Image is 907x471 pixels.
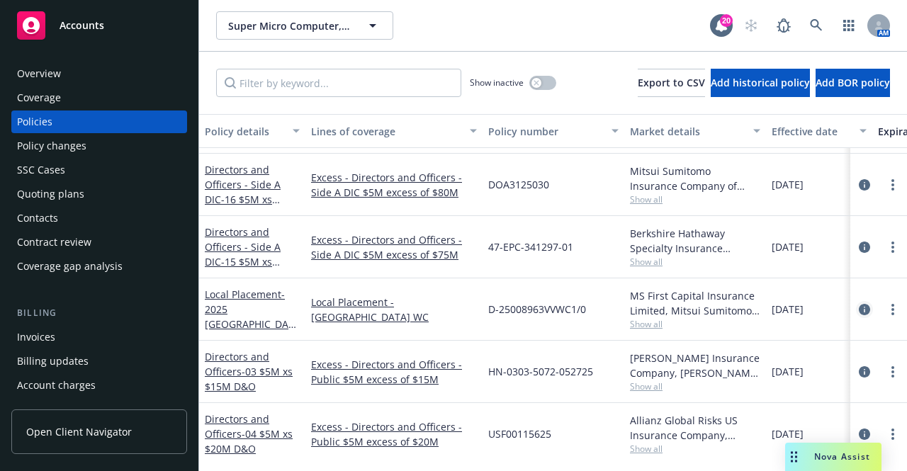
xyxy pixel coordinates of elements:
[11,62,187,85] a: Overview
[856,301,873,318] a: circleInformation
[766,114,872,148] button: Effective date
[11,374,187,397] a: Account charges
[311,170,477,200] a: Excess - Directors and Officers - Side A DIC $5M excess of $80M
[630,288,760,318] div: MS First Capital Insurance Limited, Mitsui Sumitomo Insurance Group, Berkley Technology Underwrit...
[205,124,284,139] div: Policy details
[488,364,593,379] span: HN-0303-5072-052725
[772,364,804,379] span: [DATE]
[205,255,283,283] span: - 15 $5M xs $75M Side A DIC
[11,306,187,320] div: Billing
[772,239,804,254] span: [DATE]
[11,207,187,229] a: Contacts
[630,318,760,330] span: Show all
[488,177,549,192] span: DOA3125030
[205,350,293,393] a: Directors and Officers
[11,326,187,348] a: Invoices
[11,135,187,157] a: Policy changes
[814,450,870,463] span: Nova Assist
[60,20,104,31] span: Accounts
[470,76,524,89] span: Show inactive
[630,193,760,205] span: Show all
[199,114,305,148] button: Policy details
[205,193,283,221] span: - 16 $5M xs $80M Side A DIC
[216,11,393,40] button: Super Micro Computer, Inc.
[205,288,294,346] a: Local Placement
[884,301,901,318] a: more
[816,76,890,89] span: Add BOR policy
[311,419,477,449] a: Excess - Directors and Officers - Public $5M excess of $20M
[488,302,586,317] span: D-25008963VVWC1/0
[17,110,52,133] div: Policies
[11,110,187,133] a: Policies
[17,135,86,157] div: Policy changes
[11,350,187,373] a: Billing updates
[17,159,65,181] div: SSC Cases
[884,239,901,256] a: more
[638,76,705,89] span: Export to CSV
[228,18,351,33] span: Super Micro Computer, Inc.
[884,176,901,193] a: more
[11,255,187,278] a: Coverage gap analysis
[311,232,477,262] a: Excess - Directors and Officers - Side A DIC $5M excess of $75M
[17,231,91,254] div: Contract review
[802,11,830,40] a: Search
[17,255,123,278] div: Coverage gap analysis
[205,365,293,393] span: - 03 $5M xs $15M D&O
[216,69,461,97] input: Filter by keyword...
[785,443,803,471] div: Drag to move
[11,6,187,45] a: Accounts
[17,62,61,85] div: Overview
[772,177,804,192] span: [DATE]
[11,86,187,109] a: Coverage
[638,69,705,97] button: Export to CSV
[772,302,804,317] span: [DATE]
[772,124,851,139] div: Effective date
[17,86,61,109] div: Coverage
[488,124,603,139] div: Policy number
[630,124,745,139] div: Market details
[856,363,873,380] a: circleInformation
[311,295,477,324] a: Local Placement - [GEOGRAPHIC_DATA] WC
[835,11,863,40] a: Switch app
[711,69,810,97] button: Add historical policy
[205,163,283,221] a: Directors and Officers - Side A DIC
[483,114,624,148] button: Policy number
[770,11,798,40] a: Report a Bug
[17,374,96,397] div: Account charges
[624,114,766,148] button: Market details
[17,183,84,205] div: Quoting plans
[630,164,760,193] div: Mitsui Sumitomo Insurance Company of America, Mitsui Sumitomo Insurance Group
[737,11,765,40] a: Start snowing
[630,256,760,268] span: Show all
[205,427,293,455] span: - 04 $5M xs $20M D&O
[17,350,89,373] div: Billing updates
[630,413,760,443] div: Allianz Global Risks US Insurance Company, Allianz
[311,357,477,387] a: Excess - Directors and Officers - Public $5M excess of $15M
[884,363,901,380] a: more
[856,426,873,443] a: circleInformation
[26,424,132,439] span: Open Client Navigator
[816,69,890,97] button: Add BOR policy
[630,351,760,380] div: [PERSON_NAME] Insurance Company, [PERSON_NAME] Insurance Group
[488,426,551,441] span: USF00115625
[11,159,187,181] a: SSC Cases
[856,176,873,193] a: circleInformation
[630,226,760,256] div: Berkshire Hathaway Specialty Insurance Company, Berkshire Hathaway Specialty Insurance
[856,239,873,256] a: circleInformation
[11,183,187,205] a: Quoting plans
[772,426,804,441] span: [DATE]
[305,114,483,148] button: Lines of coverage
[884,426,901,443] a: more
[205,412,293,455] a: Directors and Officers
[711,76,810,89] span: Add historical policy
[205,225,283,283] a: Directors and Officers - Side A DIC
[17,326,55,348] div: Invoices
[630,443,760,455] span: Show all
[488,239,573,254] span: 47-EPC-341297-01
[785,443,881,471] button: Nova Assist
[720,14,733,27] div: 20
[11,231,187,254] a: Contract review
[311,124,461,139] div: Lines of coverage
[17,207,58,229] div: Contacts
[630,380,760,392] span: Show all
